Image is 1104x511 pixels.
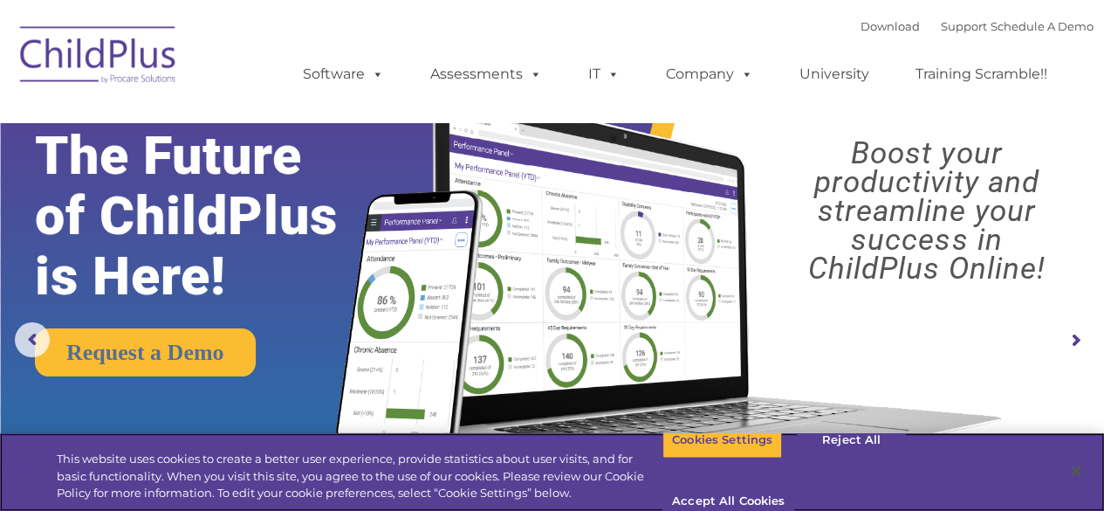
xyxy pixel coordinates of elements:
[243,115,296,128] span: Last name
[285,57,401,92] a: Software
[797,422,906,459] button: Reject All
[941,19,987,33] a: Support
[243,187,317,200] span: Phone number
[1057,452,1095,490] button: Close
[763,139,1090,283] rs-layer: Boost your productivity and streamline your success in ChildPlus Online!
[35,328,256,376] a: Request a Demo
[898,57,1065,92] a: Training Scramble!!
[57,451,662,502] div: This website uses cookies to create a better user experience, provide statistics about user visit...
[571,57,637,92] a: IT
[413,57,559,92] a: Assessments
[861,19,920,33] a: Download
[662,422,782,459] button: Cookies Settings
[11,14,186,101] img: ChildPlus by Procare Solutions
[991,19,1094,33] a: Schedule A Demo
[648,57,771,92] a: Company
[861,19,1094,33] font: |
[782,57,887,92] a: University
[35,126,387,307] rs-layer: The Future of ChildPlus is Here!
